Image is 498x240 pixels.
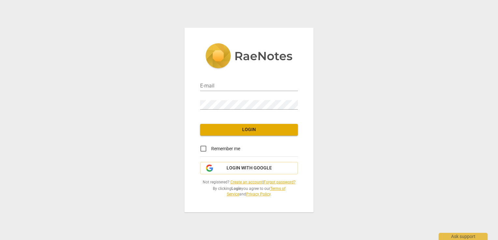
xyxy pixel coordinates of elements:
[200,180,298,185] span: Not registered? |
[227,186,286,196] a: Terms of Service
[231,186,242,191] b: Login
[205,127,293,133] span: Login
[200,162,298,174] button: Login with Google
[246,192,271,196] a: Privacy Policy
[205,43,293,70] img: 5ac2273c67554f335776073100b6d88f.svg
[264,180,296,184] a: Forgot password?
[200,124,298,136] button: Login
[200,186,298,197] span: By clicking you agree to our and .
[439,233,488,240] div: Ask support
[227,165,272,171] span: Login with Google
[230,180,263,184] a: Create an account
[211,145,240,152] span: Remember me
